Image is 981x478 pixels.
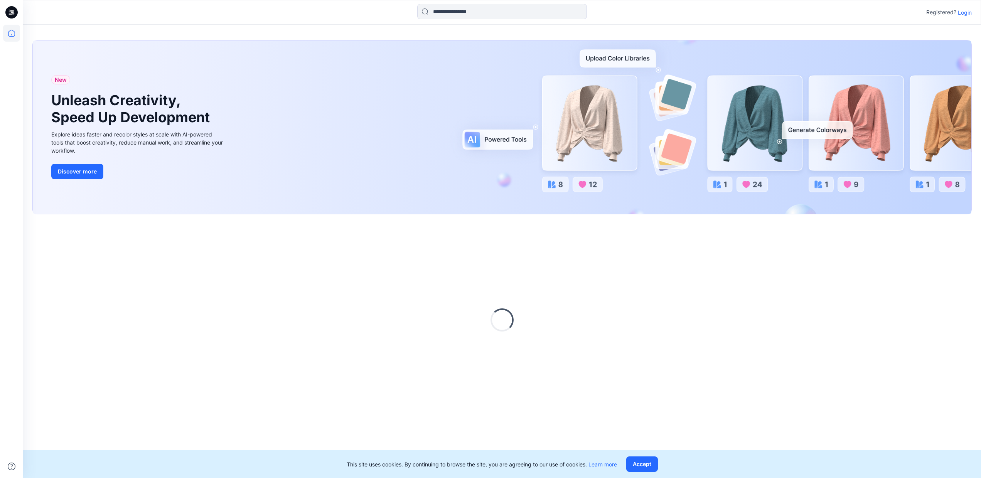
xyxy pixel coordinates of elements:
[51,130,225,155] div: Explore ideas faster and recolor styles at scale with AI-powered tools that boost creativity, red...
[347,460,617,468] p: This site uses cookies. By continuing to browse the site, you are agreeing to our use of cookies.
[55,75,67,84] span: New
[51,92,213,125] h1: Unleash Creativity, Speed Up Development
[958,8,972,17] p: Login
[626,456,658,472] button: Accept
[926,8,956,17] p: Registered?
[51,164,225,179] a: Discover more
[588,461,617,468] a: Learn more
[51,164,103,179] button: Discover more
